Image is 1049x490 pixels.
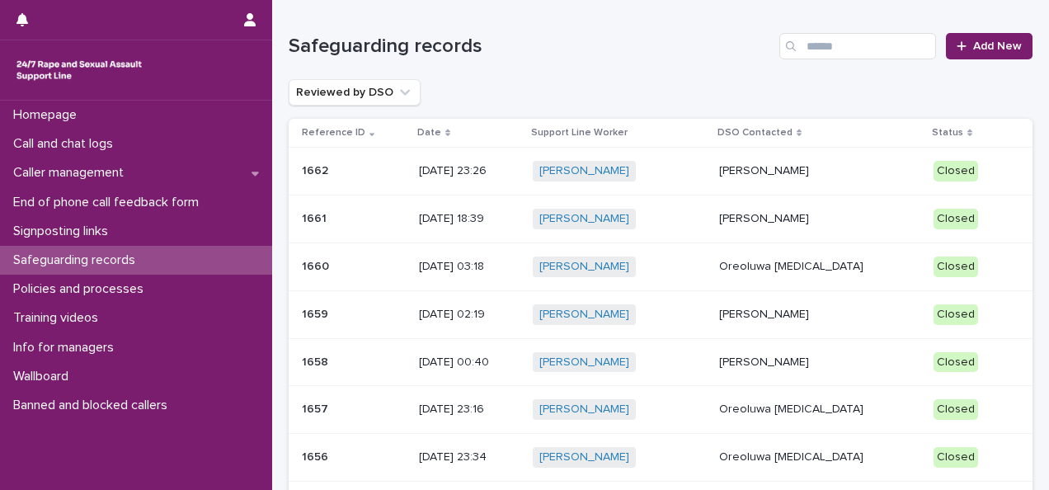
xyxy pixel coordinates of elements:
[539,260,629,274] a: [PERSON_NAME]
[934,352,978,373] div: Closed
[302,304,332,322] p: 1659
[719,356,920,370] p: [PERSON_NAME]
[289,243,1033,290] tr: 16601660 [DATE] 03:18[PERSON_NAME] Oreoluwa [MEDICAL_DATA]Closed
[289,434,1033,482] tr: 16561656 [DATE] 23:34[PERSON_NAME] Oreoluwa [MEDICAL_DATA]Closed
[7,281,157,297] p: Policies and processes
[946,33,1033,59] a: Add New
[719,260,920,274] p: Oreoluwa [MEDICAL_DATA]
[934,209,978,229] div: Closed
[289,148,1033,196] tr: 16621662 [DATE] 23:26[PERSON_NAME] [PERSON_NAME]Closed
[719,164,920,178] p: [PERSON_NAME]
[7,165,137,181] p: Caller management
[289,338,1033,386] tr: 16581658 [DATE] 00:40[PERSON_NAME] [PERSON_NAME]Closed
[289,196,1033,243] tr: 16611661 [DATE] 18:39[PERSON_NAME] [PERSON_NAME]Closed
[289,79,421,106] button: Reviewed by DSO
[302,209,330,226] p: 1661
[539,450,629,464] a: [PERSON_NAME]
[531,124,628,142] p: Support Line Worker
[7,252,148,268] p: Safeguarding records
[719,450,920,464] p: Oreoluwa [MEDICAL_DATA]
[302,352,332,370] p: 1658
[717,124,793,142] p: DSO Contacted
[302,447,332,464] p: 1656
[7,107,90,123] p: Homepage
[934,161,978,181] div: Closed
[417,124,441,142] p: Date
[419,356,520,370] p: [DATE] 00:40
[7,398,181,413] p: Banned and blocked callers
[934,257,978,277] div: Closed
[539,164,629,178] a: [PERSON_NAME]
[302,399,332,417] p: 1657
[719,212,920,226] p: [PERSON_NAME]
[539,308,629,322] a: [PERSON_NAME]
[779,33,936,59] input: Search
[13,54,145,87] img: rhQMoQhaT3yELyF149Cw
[302,257,332,274] p: 1660
[934,304,978,325] div: Closed
[419,164,520,178] p: [DATE] 23:26
[7,340,127,356] p: Info for managers
[7,224,121,239] p: Signposting links
[419,403,520,417] p: [DATE] 23:16
[719,308,920,322] p: [PERSON_NAME]
[302,161,332,178] p: 1662
[7,310,111,326] p: Training videos
[719,403,920,417] p: Oreoluwa [MEDICAL_DATA]
[539,403,629,417] a: [PERSON_NAME]
[934,399,978,420] div: Closed
[7,136,126,152] p: Call and chat logs
[302,124,365,142] p: Reference ID
[289,35,773,59] h1: Safeguarding records
[419,212,520,226] p: [DATE] 18:39
[539,356,629,370] a: [PERSON_NAME]
[419,308,520,322] p: [DATE] 02:19
[7,369,82,384] p: Wallboard
[934,447,978,468] div: Closed
[289,386,1033,434] tr: 16571657 [DATE] 23:16[PERSON_NAME] Oreoluwa [MEDICAL_DATA]Closed
[419,450,520,464] p: [DATE] 23:34
[973,40,1022,52] span: Add New
[419,260,520,274] p: [DATE] 03:18
[289,290,1033,338] tr: 16591659 [DATE] 02:19[PERSON_NAME] [PERSON_NAME]Closed
[932,124,963,142] p: Status
[539,212,629,226] a: [PERSON_NAME]
[7,195,212,210] p: End of phone call feedback form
